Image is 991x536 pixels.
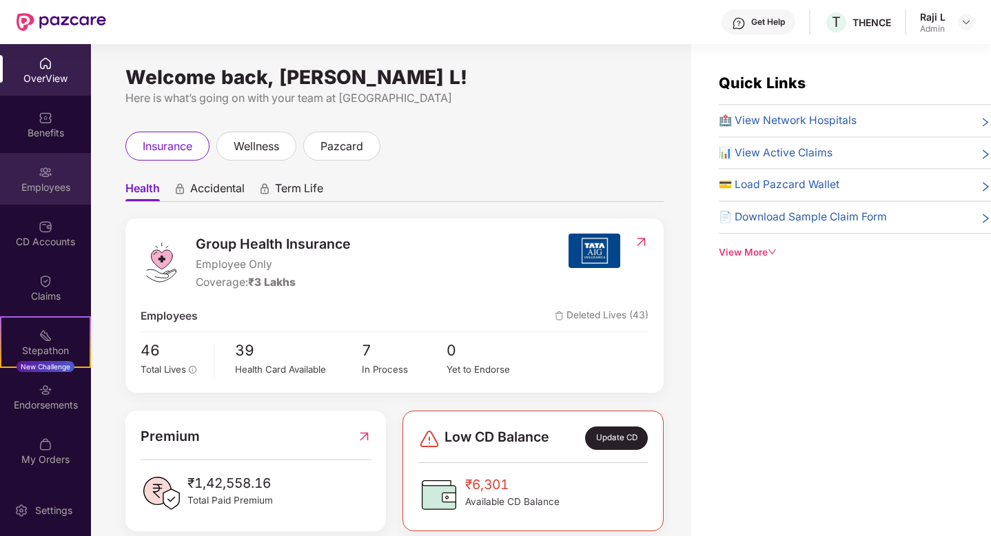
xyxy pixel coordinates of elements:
[357,426,371,447] img: RedirectIcon
[1,344,90,358] div: Stepathon
[768,247,777,257] span: down
[362,362,447,377] div: In Process
[980,147,991,162] span: right
[39,56,52,70] img: svg+xml;base64,PHN2ZyBpZD0iSG9tZSIgeG1sbnM9Imh0dHA6Ly93d3cudzMub3JnLzIwMDAvc3ZnIiB3aWR0aD0iMjAiIG...
[187,473,273,493] span: ₹1,42,558.16
[39,274,52,288] img: svg+xml;base64,PHN2ZyBpZD0iQ2xhaW0iIHhtbG5zPSJodHRwOi8vd3d3LnczLm9yZy8yMDAwL3N2ZyIgd2lkdGg9IjIwIi...
[719,74,806,92] span: Quick Links
[143,138,192,155] span: insurance
[141,426,200,447] span: Premium
[196,234,351,255] span: Group Health Insurance
[196,274,351,291] div: Coverage:
[980,179,991,194] span: right
[320,138,363,155] span: pazcard
[852,16,891,29] div: THENCE
[141,242,182,283] img: logo
[585,426,648,450] div: Update CD
[418,474,460,515] img: CDBalanceIcon
[980,212,991,226] span: right
[980,115,991,130] span: right
[258,183,271,195] div: animation
[248,276,296,289] span: ₹3 Lakhs
[17,361,74,372] div: New Challenge
[445,426,549,450] span: Low CD Balance
[235,339,362,362] span: 39
[634,235,648,249] img: RedirectIcon
[234,138,279,155] span: wellness
[961,17,972,28] img: svg+xml;base64,PHN2ZyBpZD0iRHJvcGRvd24tMzJ4MzIiIHhtbG5zPSJodHRwOi8vd3d3LnczLm9yZy8yMDAwL3N2ZyIgd2...
[569,234,620,268] img: insurerIcon
[555,311,564,320] img: deleteIcon
[39,165,52,179] img: svg+xml;base64,PHN2ZyBpZD0iRW1wbG95ZWVzIiB4bWxucz0iaHR0cDovL3d3dy53My5vcmcvMjAwMC9zdmciIHdpZHRoPS...
[31,504,76,517] div: Settings
[362,339,447,362] span: 7
[39,437,52,451] img: svg+xml;base64,PHN2ZyBpZD0iTXlfT3JkZXJzIiBkYXRhLW5hbWU9Ik15IE9yZGVycyIgeG1sbnM9Imh0dHA6Ly93d3cudz...
[39,220,52,234] img: svg+xml;base64,PHN2ZyBpZD0iQ0RfQWNjb3VudHMiIGRhdGEtbmFtZT0iQ0QgQWNjb3VudHMiIHhtbG5zPSJodHRwOi8vd3...
[275,181,323,201] span: Term Life
[125,181,160,201] span: Health
[447,362,531,377] div: Yet to Endorse
[719,245,991,260] div: View More
[190,181,245,201] span: Accidental
[732,17,746,30] img: svg+xml;base64,PHN2ZyBpZD0iSGVscC0zMngzMiIgeG1sbnM9Imh0dHA6Ly93d3cudzMub3JnLzIwMDAvc3ZnIiB3aWR0aD...
[141,339,204,362] span: 46
[39,329,52,342] img: svg+xml;base64,PHN2ZyB4bWxucz0iaHR0cDovL3d3dy53My5vcmcvMjAwMC9zdmciIHdpZHRoPSIyMSIgaGVpZ2h0PSIyMC...
[125,90,664,107] div: Here is what’s going on with your team at [GEOGRAPHIC_DATA]
[174,183,186,195] div: animation
[17,13,106,31] img: New Pazcare Logo
[719,145,832,162] span: 📊 View Active Claims
[555,308,648,325] span: Deleted Lives (43)
[187,493,273,508] span: Total Paid Premium
[141,364,186,375] span: Total Lives
[465,495,560,509] span: Available CD Balance
[14,504,28,517] img: svg+xml;base64,PHN2ZyBpZD0iU2V0dGluZy0yMHgyMCIgeG1sbnM9Imh0dHA6Ly93d3cudzMub3JnLzIwMDAvc3ZnIiB3aW...
[447,339,531,362] span: 0
[235,362,362,377] div: Health Card Available
[920,10,946,23] div: Raji L
[141,308,198,325] span: Employees
[719,112,857,130] span: 🏥 View Network Hospitals
[832,14,841,30] span: T
[751,17,785,28] div: Get Help
[189,366,197,374] span: info-circle
[920,23,946,34] div: Admin
[719,176,839,194] span: 💳 Load Pazcard Wallet
[418,428,440,450] img: svg+xml;base64,PHN2ZyBpZD0iRGFuZ2VyLTMyeDMyIiB4bWxucz0iaHR0cDovL3d3dy53My5vcmcvMjAwMC9zdmciIHdpZH...
[39,383,52,397] img: svg+xml;base64,PHN2ZyBpZD0iRW5kb3JzZW1lbnRzIiB4bWxucz0iaHR0cDovL3d3dy53My5vcmcvMjAwMC9zdmciIHdpZH...
[465,474,560,495] span: ₹6,301
[719,209,887,226] span: 📄 Download Sample Claim Form
[39,111,52,125] img: svg+xml;base64,PHN2ZyBpZD0iQmVuZWZpdHMiIHhtbG5zPSJodHRwOi8vd3d3LnczLm9yZy8yMDAwL3N2ZyIgd2lkdGg9Ij...
[125,72,664,83] div: Welcome back, [PERSON_NAME] L!
[196,256,351,274] span: Employee Only
[141,473,182,514] img: PaidPremiumIcon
